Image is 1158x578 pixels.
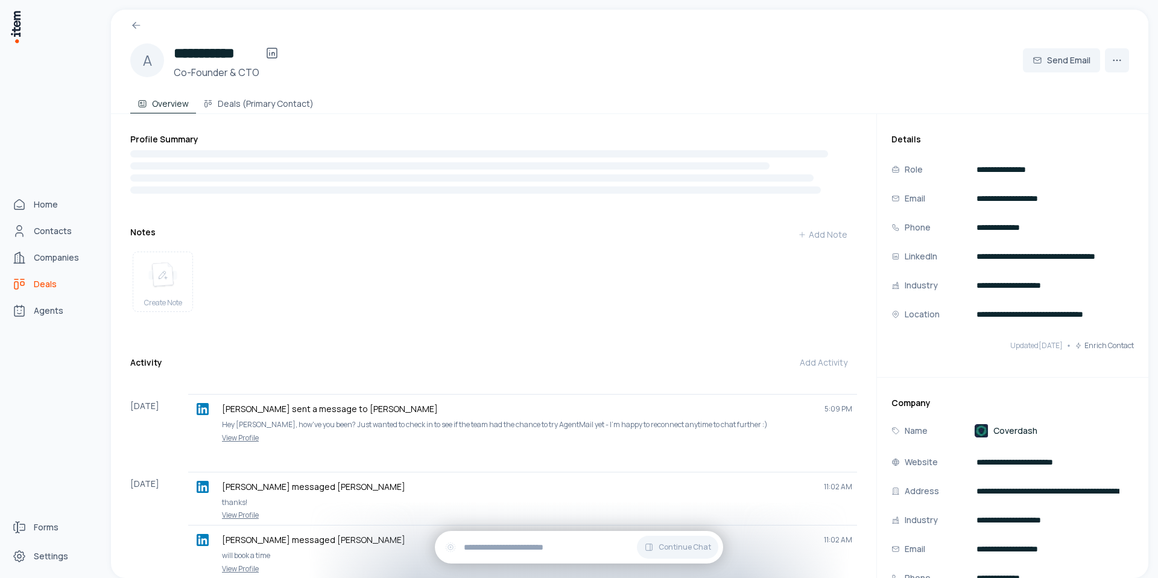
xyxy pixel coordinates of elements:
p: Email [905,192,925,205]
button: Add Note [788,223,857,247]
a: Companies [7,246,99,270]
button: More actions [1105,48,1129,72]
span: 5:09 PM [824,404,852,414]
button: Overview [130,89,196,113]
span: Forms [34,521,59,533]
p: [PERSON_NAME] sent a message to [PERSON_NAME] [222,403,815,415]
span: 11:02 AM [824,482,852,492]
p: Email [905,542,925,556]
a: Contacts [7,219,99,243]
p: Name [905,424,928,437]
p: Hey [PERSON_NAME], how've you been? Just wanted to check in to see if the team had the chance to ... [222,419,852,431]
span: Continue Chat [659,542,711,552]
a: Agents [7,299,99,323]
img: linkedin logo [197,403,209,415]
p: Website [905,456,938,469]
p: thanks! [222,497,852,509]
span: Home [34,198,58,211]
h3: Activity [130,357,162,369]
img: create note [148,262,177,288]
a: deals [7,272,99,296]
p: Phone [905,221,931,234]
a: Coverdash [974,424,1037,438]
p: [PERSON_NAME] messaged [PERSON_NAME] [222,534,814,546]
span: Updated [DATE] [1010,341,1063,351]
span: Send Email [1047,54,1090,66]
h3: Company [891,397,1134,409]
p: Address [905,484,939,498]
img: linkedin logo [197,481,209,493]
h3: Notes [130,226,156,238]
span: Settings [34,550,68,562]
a: View Profile [193,564,852,574]
p: Industry [905,279,938,292]
span: Deals [34,278,57,290]
button: Continue Chat [637,536,718,559]
p: Role [905,163,923,176]
span: Coverdash [993,425,1037,437]
button: Add Activity [790,351,857,375]
a: View Profile [193,510,852,520]
div: Add Note [798,229,847,241]
a: View Profile [193,433,852,443]
h3: Co-Founder & CTO [174,65,284,80]
div: Continue Chat [435,531,723,564]
h3: Profile Summary [130,133,857,145]
div: [DATE] [130,394,188,448]
a: Settings [7,544,99,568]
p: Location [905,308,940,321]
h3: Details [891,133,1134,145]
button: Send Email [1023,48,1100,72]
img: Coverdash [974,424,989,438]
p: will book a time [222,550,852,562]
a: Forms [7,515,99,539]
span: Create Note [144,298,182,308]
img: linkedin logo [197,534,209,546]
button: Deals (Primary Contact) [196,89,321,113]
img: Item Brain Logo [10,10,22,44]
span: Companies [34,252,79,264]
p: LinkedIn [905,250,937,263]
span: Agents [34,305,63,317]
button: Enrich Contact [1075,334,1134,358]
button: create noteCreate Note [133,252,193,312]
a: Home [7,192,99,217]
p: Industry [905,513,938,527]
span: 11:02 AM [824,535,852,545]
span: Contacts [34,225,72,237]
div: A [130,43,164,77]
p: [PERSON_NAME] messaged [PERSON_NAME] [222,481,814,493]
